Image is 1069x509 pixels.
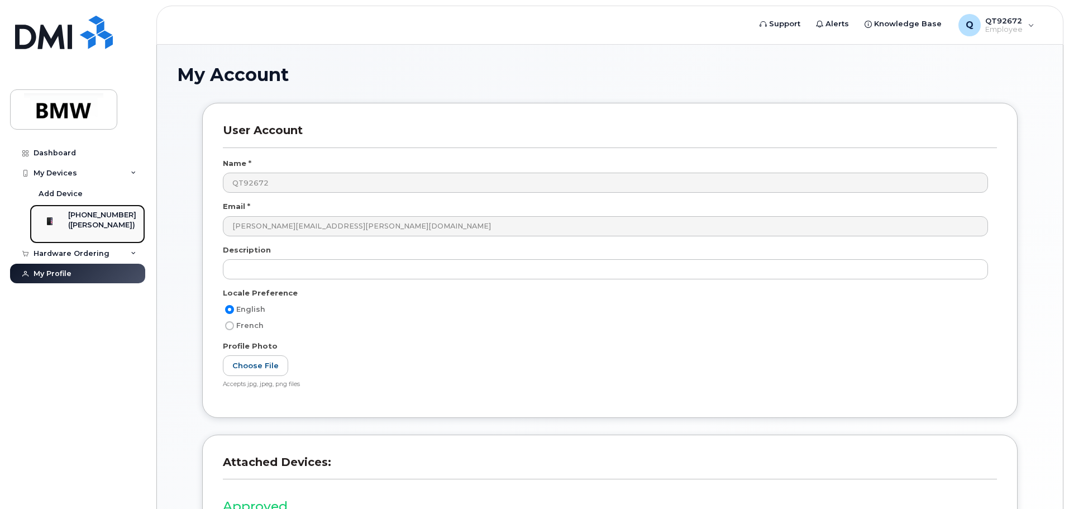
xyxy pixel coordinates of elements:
label: Profile Photo [223,341,278,351]
span: English [236,305,265,313]
label: Name * [223,158,251,169]
h3: User Account [223,123,997,148]
label: Locale Preference [223,288,298,298]
h3: Attached Devices: [223,455,997,479]
span: French [236,321,264,330]
div: Accepts jpg, jpeg, png files [223,380,988,389]
input: English [225,305,234,314]
label: Choose File [223,355,288,376]
input: French [225,321,234,330]
label: Description [223,245,271,255]
label: Email * [223,201,250,212]
iframe: Messenger Launcher [1020,460,1061,501]
h1: My Account [177,65,1043,84]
